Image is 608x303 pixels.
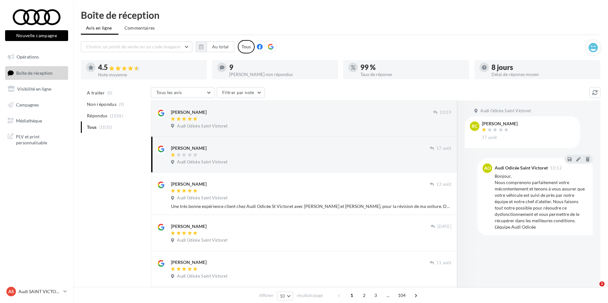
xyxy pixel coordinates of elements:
span: 1 [599,281,604,286]
button: Nouvelle campagne [5,30,68,41]
span: Opérations [17,54,39,59]
span: 3 [371,290,381,300]
div: Note moyenne [98,72,202,77]
span: 1 [347,290,357,300]
span: (9) [119,102,124,107]
div: [PERSON_NAME] [171,223,207,230]
span: 10:59 [440,110,451,115]
span: PLV et print personnalisable [16,132,66,146]
span: 13 août [436,182,451,187]
div: [PERSON_NAME] [171,259,207,265]
span: 104 [395,290,408,300]
span: 10 [280,293,285,299]
a: Opérations [4,50,69,64]
a: Médiathèque [4,114,69,127]
span: Médiathèque [16,118,42,123]
a: PLV et print personnalisable [4,130,69,148]
span: A traiter [87,90,105,96]
button: Choisir un point de vente ou un code magasin [81,41,192,52]
span: Audi Odicée Saint Victoret [480,108,531,114]
span: Audi Odicée Saint Victoret [177,238,228,243]
span: rc [472,123,477,129]
div: [PERSON_NAME] [171,181,207,187]
button: Au total [196,41,234,52]
a: Campagnes [4,98,69,112]
span: [DATE] [437,224,451,230]
button: 10 [277,292,293,300]
div: Une très bonne expérience client chez Audi Odicée St Victoret avec [PERSON_NAME] et [PERSON_NAME]... [171,203,451,210]
span: 17 août [482,135,497,141]
span: (1026) [110,113,123,118]
span: Audi Odicée Saint Victoret [177,123,228,129]
span: résultats/page [297,293,323,299]
p: Audi SAINT VICTORET [18,288,61,295]
span: ... [383,290,393,300]
div: [PERSON_NAME] non répondus [229,72,333,77]
span: Audi Odicée Saint Victoret [177,159,228,165]
span: Audi Odicée Saint Victoret [177,273,228,279]
span: Boîte de réception [16,70,53,75]
div: Délai de réponse moyen [491,72,595,77]
div: Boîte de réception [81,10,600,20]
span: Audi Odicée Saint Victoret [177,195,228,201]
div: Tous [238,40,255,53]
span: (0) [107,90,113,95]
span: 10:12 [550,166,562,170]
div: Audi Odicée Saint Victoret [495,166,548,170]
span: AS [8,288,14,295]
button: Au total [207,41,234,52]
span: Non répondus [87,101,117,107]
span: Afficher [259,293,273,299]
div: [PERSON_NAME] [482,121,518,126]
span: 11 août [436,260,451,266]
span: AO [484,165,491,171]
span: 17 août [436,146,451,151]
a: Boîte de réception [4,66,69,80]
div: Taux de réponse [360,72,464,77]
span: Choisir un point de vente ou un code magasin [86,44,180,49]
span: Visibilité en ligne [17,86,51,92]
a: Visibilité en ligne [4,82,69,96]
div: 99 % [360,64,464,71]
span: 2 [359,290,369,300]
a: AS Audi SAINT VICTORET [5,286,68,298]
span: Tous les avis [156,90,182,95]
iframe: Intercom live chat [586,281,602,297]
div: 4.5 [98,64,202,71]
span: Répondus [87,113,108,119]
div: [PERSON_NAME] [171,109,207,115]
div: [PERSON_NAME] [171,145,207,151]
button: Tous les avis [151,87,215,98]
div: 8 jours [491,64,595,71]
span: Commentaires [124,25,155,31]
button: Filtrer par note [217,87,265,98]
span: Campagnes [16,102,39,107]
div: Bonjour, Nous comprenons parfaitement votre mécontentement et tenons à vous assurer que votre véh... [495,173,588,230]
div: 9 [229,64,333,71]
